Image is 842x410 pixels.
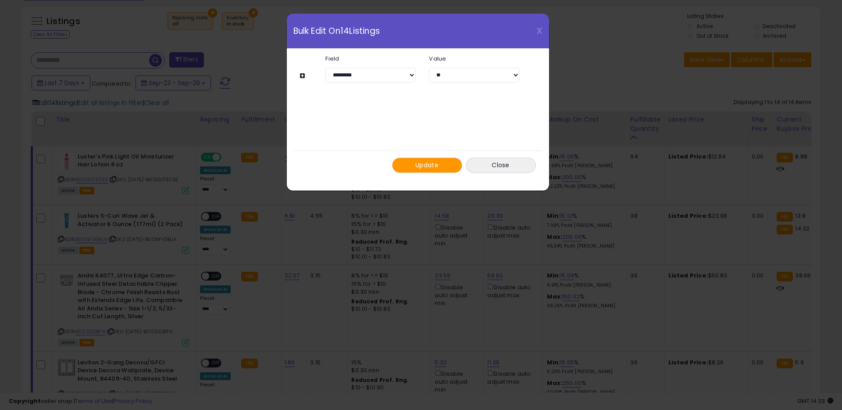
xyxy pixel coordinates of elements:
[536,25,542,37] span: X
[293,27,380,35] span: Bulk Edit On 14 Listings
[466,158,536,173] button: Close
[319,56,422,61] label: Field
[415,161,439,169] span: Update
[422,56,526,61] label: Value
